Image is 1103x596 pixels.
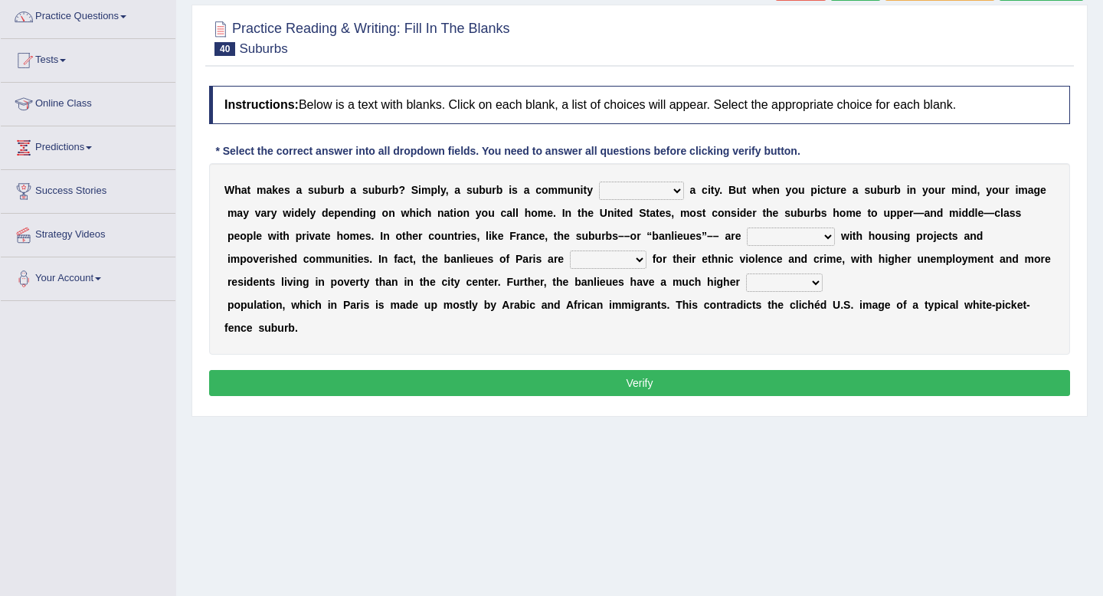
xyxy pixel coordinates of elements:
span: 40 [214,42,235,56]
b: i [360,207,363,219]
b: b [479,184,486,196]
b: t [711,184,715,196]
b: c [712,207,718,219]
b: b [894,184,901,196]
b: s [731,207,737,219]
b: e [767,184,773,196]
b: e [278,184,284,196]
b: e [547,207,553,219]
b: r [334,184,338,196]
b: d [627,207,633,219]
b: S [639,207,646,219]
b: c [428,230,434,242]
b: p [430,184,437,196]
b: t [554,230,558,242]
b: , [545,230,548,242]
b: a [524,184,530,196]
b: p [296,230,303,242]
b: h [525,207,532,219]
b: e [359,230,365,242]
b: b [338,184,345,196]
b: i [418,184,421,196]
b: u [798,184,805,196]
a: Your Account [1,257,175,296]
b: y [986,184,992,196]
b: s [612,230,618,242]
b: m [949,207,958,219]
b: s [821,207,827,219]
b: n [773,184,780,196]
b: g [369,207,376,219]
b: e [325,230,331,242]
b: i [614,207,617,219]
b: – [618,230,624,242]
b: m [1018,184,1027,196]
b: w [283,207,291,219]
b: , [671,207,674,219]
b: n [388,207,395,219]
b: r [810,207,814,219]
b: o [343,230,350,242]
b: t [646,207,650,219]
b: c [535,184,542,196]
b: — [913,207,924,219]
b: s [362,184,368,196]
b: e [773,207,779,219]
b: y [309,207,316,219]
b: u [581,230,588,242]
b: i [277,230,280,242]
b: i [291,207,294,219]
b: d [968,207,975,219]
b: b [814,207,821,219]
b: p [247,230,254,242]
b: e [903,207,909,219]
b: s [284,184,290,196]
b: r [890,184,894,196]
b: n [574,184,581,196]
b: i [306,230,309,242]
b: s [1016,207,1022,219]
b: m [538,207,547,219]
h2: Practice Reading & Writing: Fill In The Blanks [209,18,510,56]
a: Success Stories [1,170,175,208]
b: b [606,230,613,242]
b: y [271,207,277,219]
b: s [308,184,314,196]
b: e [234,230,240,242]
b: Instructions: [224,98,299,111]
b: n [607,207,614,219]
b: u [368,184,375,196]
b: a [1028,184,1034,196]
b: a [444,207,450,219]
b: e [746,207,752,219]
b: m [257,184,266,196]
b: o [718,207,725,219]
b: m [558,184,567,196]
b: B [728,184,736,196]
b: n [463,207,470,219]
b: a [241,184,247,196]
b: v [309,230,316,242]
b: n [930,207,937,219]
b: l [975,207,978,219]
b: h [406,230,413,242]
b: l [515,207,519,219]
b: u [441,230,448,242]
b: o [434,230,441,242]
b: “ [646,230,652,242]
b: u [486,184,493,196]
small: Suburbs [239,41,287,56]
b: e [256,230,262,242]
b: t [826,184,830,196]
b: a [650,207,656,219]
b: d [970,184,977,196]
b: h [283,230,290,242]
b: b [392,184,399,196]
b: i [737,207,740,219]
b: m [680,207,689,219]
b: i [462,230,465,242]
b: r [836,184,840,196]
b: s [696,207,702,219]
b: h [409,207,416,219]
b: k [492,230,498,242]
